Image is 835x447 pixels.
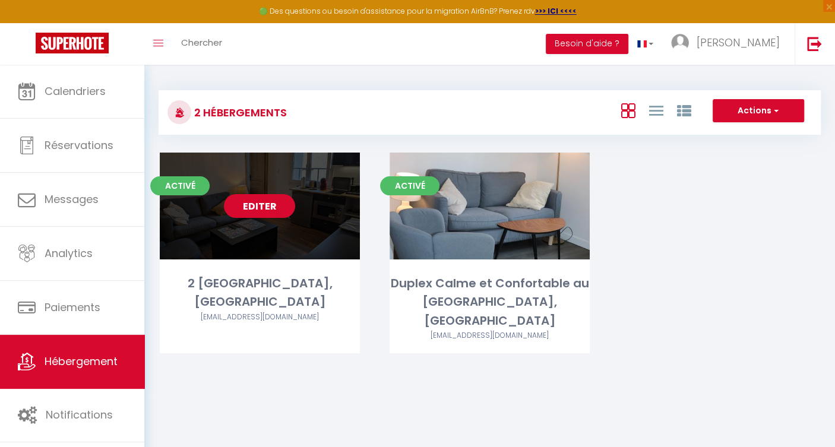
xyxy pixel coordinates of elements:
[662,23,795,65] a: ... [PERSON_NAME]
[36,33,109,53] img: Super Booking
[45,192,99,207] span: Messages
[390,330,590,341] div: Airbnb
[45,354,118,369] span: Hébergement
[45,84,106,99] span: Calendriers
[172,23,231,65] a: Chercher
[46,407,113,422] span: Notifications
[713,99,804,123] button: Actions
[160,274,360,312] div: 2 [GEOGRAPHIC_DATA], [GEOGRAPHIC_DATA]
[45,300,100,315] span: Paiements
[649,100,663,120] a: Vue en Liste
[45,246,93,261] span: Analytics
[160,312,360,323] div: Airbnb
[390,274,590,330] div: Duplex Calme et Confortable au [GEOGRAPHIC_DATA], [GEOGRAPHIC_DATA]
[671,34,689,52] img: ...
[697,35,780,50] span: [PERSON_NAME]
[621,100,635,120] a: Vue en Box
[150,176,210,195] span: Activé
[380,176,439,195] span: Activé
[191,99,287,126] h3: 2 Hébergements
[676,100,691,120] a: Vue par Groupe
[535,6,577,16] a: >>> ICI <<<<
[224,194,295,218] a: Editer
[181,36,222,49] span: Chercher
[546,34,628,54] button: Besoin d'aide ?
[807,36,822,51] img: logout
[45,138,113,153] span: Réservations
